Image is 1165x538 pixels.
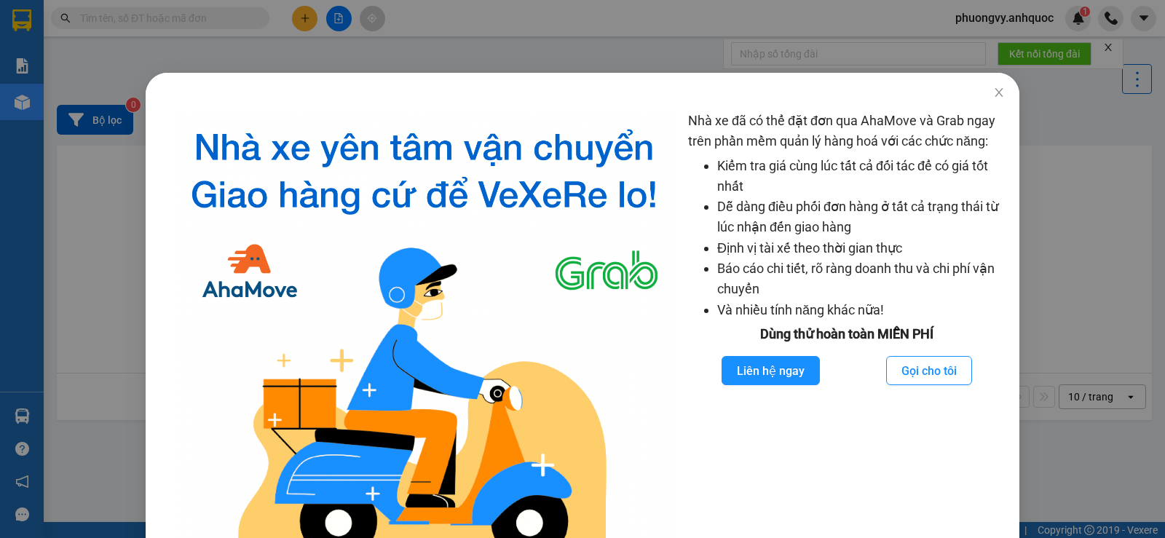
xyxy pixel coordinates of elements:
[886,356,972,385] button: Gọi cho tôi
[717,156,1005,197] li: Kiểm tra giá cùng lúc tất cả đối tác để có giá tốt nhất
[717,197,1005,238] li: Dễ dàng điều phối đơn hàng ở tất cả trạng thái từ lúc nhận đến giao hàng
[993,87,1005,98] span: close
[717,238,1005,258] li: Định vị tài xế theo thời gian thực
[979,73,1019,114] button: Close
[688,324,1005,344] div: Dùng thử hoàn toàn MIỄN PHÍ
[717,300,1005,320] li: Và nhiều tính năng khác nữa!
[901,362,957,380] span: Gọi cho tôi
[717,258,1005,300] li: Báo cáo chi tiết, rõ ràng doanh thu và chi phí vận chuyển
[722,356,820,385] button: Liên hệ ngay
[737,362,805,380] span: Liên hệ ngay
